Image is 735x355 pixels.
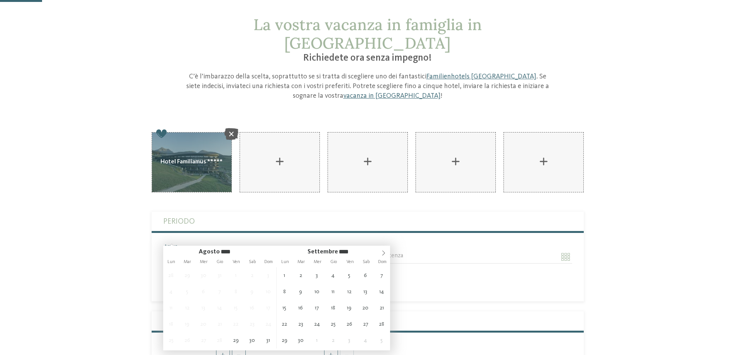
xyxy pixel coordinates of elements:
span: Mar [179,260,196,264]
span: Settembre 5, 2025 [341,267,358,284]
span: Agosto 16, 2025 [244,300,260,316]
span: Luglio 28, 2025 [163,267,179,284]
span: Settembre 18, 2025 [325,300,341,316]
span: Richiedete ora senza impegno! [303,53,432,63]
span: Ottobre 4, 2025 [358,332,374,348]
span: Agosto 30, 2025 [244,332,260,348]
span: Agosto 15, 2025 [228,300,244,316]
span: Gio [326,260,342,264]
span: Agosto 8, 2025 [228,284,244,300]
span: Agosto 26, 2025 [179,332,196,348]
span: Settembre 10, 2025 [309,284,325,300]
span: Settembre 21, 2025 [374,300,390,316]
span: Settembre 9, 2025 [293,284,309,300]
span: Agosto 21, 2025 [212,316,228,332]
span: Settembre 30, 2025 [293,332,309,348]
span: Luglio 29, 2025 [179,267,196,284]
span: Agosto 19, 2025 [179,316,196,332]
span: Luglio 30, 2025 [196,267,212,284]
span: Agosto 20, 2025 [196,316,212,332]
span: Lun [163,260,179,264]
span: Sab [358,260,374,264]
span: Mer [196,260,212,264]
span: Agosto 9, 2025 [244,284,260,300]
span: Agosto 3, 2025 [260,267,277,284]
span: Lun [277,260,293,264]
span: Ottobre 2, 2025 [325,332,341,348]
span: Agosto 6, 2025 [196,284,212,300]
span: Settembre 4, 2025 [325,267,341,284]
span: Dom [374,260,390,264]
span: Sab [244,260,260,264]
span: Mar [293,260,309,264]
span: Agosto 2, 2025 [244,267,260,284]
span: Agosto 7, 2025 [212,284,228,300]
span: Gio [212,260,228,264]
span: Agosto 31, 2025 [260,332,277,348]
span: Settembre 7, 2025 [374,267,390,284]
span: Agosto [199,249,220,255]
span: Settembre 6, 2025 [358,267,374,284]
span: Ven [228,260,244,264]
span: Agosto 13, 2025 [196,300,212,316]
span: Agosto 27, 2025 [196,332,212,348]
span: Agosto 10, 2025 [260,284,277,300]
span: Ottobre 5, 2025 [374,332,390,348]
span: Settembre 24, 2025 [309,316,325,332]
span: Agosto 18, 2025 [163,316,179,332]
span: Settembre 20, 2025 [358,300,374,316]
span: Agosto 12, 2025 [179,300,196,316]
input: Year [220,248,243,255]
span: Settembre 14, 2025 [374,284,390,300]
a: vacanza in [GEOGRAPHIC_DATA] [343,92,441,99]
span: Settembre 1, 2025 [277,267,293,284]
span: Agosto 24, 2025 [260,316,277,332]
span: Settembre 3, 2025 [309,267,325,284]
span: Agosto 25, 2025 [163,332,179,348]
span: Settembre 17, 2025 [309,300,325,316]
span: Agosto 11, 2025 [163,300,179,316]
span: Settembre 27, 2025 [358,316,374,332]
span: Settembre 8, 2025 [277,284,293,300]
span: Settembre 22, 2025 [277,316,293,332]
span: Agosto 4, 2025 [163,284,179,300]
span: Agosto 22, 2025 [228,316,244,332]
span: Settembre 26, 2025 [341,316,358,332]
span: Ven [342,260,358,264]
span: Agosto 23, 2025 [244,316,260,332]
span: Settembre 19, 2025 [341,300,358,316]
span: Settembre 25, 2025 [325,316,341,332]
span: Settembre 2, 2025 [293,267,309,284]
span: Dom [260,260,277,264]
span: Mer [309,260,326,264]
span: Agosto 28, 2025 [212,332,228,348]
span: Settembre 28, 2025 [374,316,390,332]
a: Familienhotels [GEOGRAPHIC_DATA] [426,73,536,80]
span: Agosto 17, 2025 [260,300,277,316]
span: La vostra vacanza in famiglia in [GEOGRAPHIC_DATA] [253,15,482,53]
span: Agosto 1, 2025 [228,267,244,284]
label: Periodo [163,212,572,231]
span: Settembre [308,249,338,255]
span: Agosto 5, 2025 [179,284,196,300]
span: Settembre 16, 2025 [293,300,309,316]
span: Settembre 13, 2025 [358,284,374,300]
span: Luglio 31, 2025 [212,267,228,284]
input: Year [338,248,361,255]
span: Ottobre 1, 2025 [309,332,325,348]
span: Settembre 15, 2025 [277,300,293,316]
span: Agosto 14, 2025 [212,300,228,316]
span: Settembre 29, 2025 [277,332,293,348]
span: Settembre 12, 2025 [341,284,358,300]
span: Settembre 11, 2025 [325,284,341,300]
p: C’è l’imbarazzo della scelta, soprattutto se si tratta di scegliere uno dei fantastici . Se siete... [184,72,551,101]
span: Ottobre 3, 2025 [341,332,358,348]
span: Settembre 23, 2025 [293,316,309,332]
span: Agosto 29, 2025 [228,332,244,348]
